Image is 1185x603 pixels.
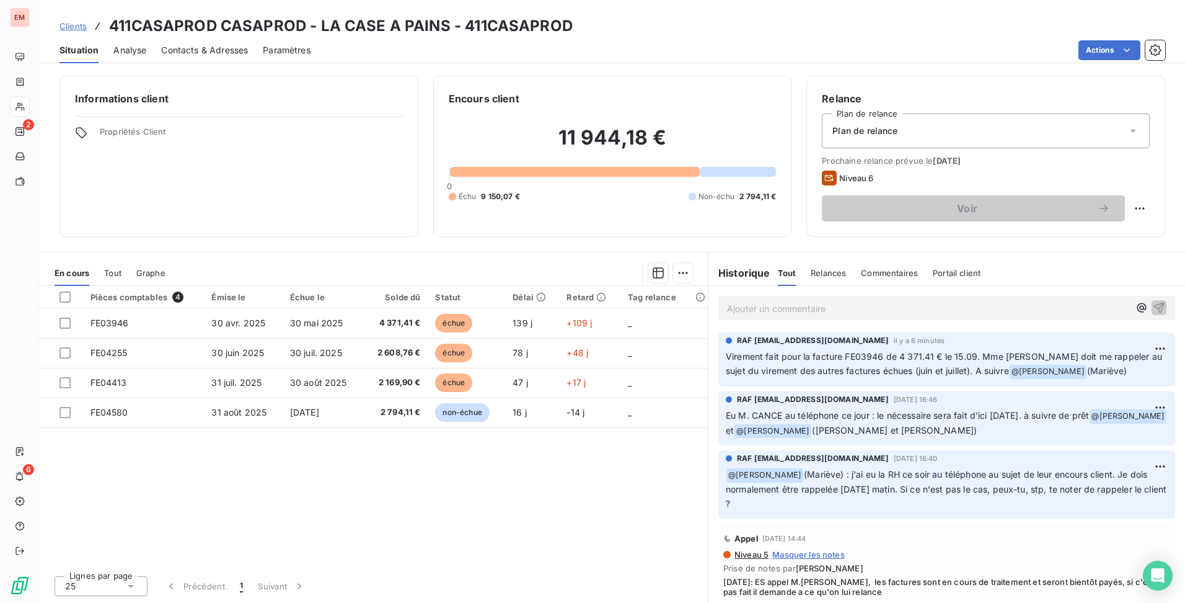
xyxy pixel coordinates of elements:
[811,268,846,278] span: Relances
[90,318,129,328] span: FE03946
[371,406,421,419] span: 2 794,11 €
[90,292,197,303] div: Pièces comptables
[513,377,528,388] span: 47 j
[290,407,319,418] span: [DATE]
[737,394,889,405] span: RAF [EMAIL_ADDRESS][DOMAIN_NAME]
[172,292,183,303] span: 4
[723,577,1170,597] span: [DATE]: ES appel M.[PERSON_NAME], les factures sont en cours de traitement et seront bientôt payé...
[240,580,243,592] span: 1
[10,7,30,27] div: EM
[566,377,586,388] span: +17 j
[59,21,87,31] span: Clients
[1010,365,1086,379] span: @ [PERSON_NAME]
[232,573,250,599] button: 1
[290,292,356,302] div: Échue le
[250,573,313,599] button: Suivant
[739,191,777,202] span: 2 794,11 €
[734,424,811,439] span: @ [PERSON_NAME]
[894,337,945,344] span: il y a 6 minutes
[161,44,248,56] span: Contacts & Adresses
[435,314,472,333] span: échue
[861,268,918,278] span: Commentaires
[734,534,759,543] span: Appel
[698,191,734,202] span: Non-échu
[211,292,275,302] div: Émise le
[778,268,796,278] span: Tout
[723,563,1170,573] span: Prise de notes par
[822,156,1150,166] span: Prochaine relance prévue le
[211,377,262,388] span: 31 juil. 2025
[10,576,30,596] img: Logo LeanPay
[513,347,528,358] span: 78 j
[839,173,873,183] span: Niveau 6
[157,573,232,599] button: Précédent
[90,407,128,418] span: FE04580
[371,377,421,389] span: 2 169,90 €
[290,377,347,388] span: 30 août 2025
[708,266,770,280] h6: Historique
[290,347,342,358] span: 30 juil. 2025
[90,377,127,388] span: FE04413
[772,550,845,560] span: Masquer les notes
[513,318,532,328] span: 139 j
[726,425,734,435] span: et
[822,91,1150,106] h6: Relance
[136,268,165,278] span: Graphe
[832,125,897,137] span: Plan de relance
[23,464,34,475] span: 6
[628,407,632,418] span: _
[513,407,527,418] span: 16 j
[449,91,519,106] h6: Encours client
[733,550,769,560] span: Niveau 5
[1078,40,1140,60] button: Actions
[726,468,803,483] span: @ [PERSON_NAME]
[290,318,343,328] span: 30 mai 2025
[628,377,632,388] span: _
[812,425,977,435] span: ([PERSON_NAME] et [PERSON_NAME])
[726,469,1169,509] span: (Mariève) : j'ai eu la RH ce soir au téléphone au sujet de leur encours client. Je dois normaleme...
[837,203,1098,213] span: Voir
[263,44,311,56] span: Paramètres
[90,347,128,358] span: FE04255
[113,44,146,56] span: Analyse
[435,292,498,302] div: Statut
[566,347,588,358] span: +48 j
[737,453,889,464] span: RAF [EMAIL_ADDRESS][DOMAIN_NAME]
[211,347,264,358] span: 30 juin 2025
[449,125,777,163] h2: 11 944,18 €
[435,373,472,392] span: échue
[371,292,421,302] div: Solde dû
[211,318,265,328] span: 30 avr. 2025
[75,91,403,106] h6: Informations client
[762,535,806,542] span: [DATE] 14:44
[1143,561,1173,591] div: Open Intercom Messenger
[55,268,89,278] span: En cours
[211,407,267,418] span: 31 août 2025
[933,268,980,278] span: Portail client
[628,292,700,302] div: Tag relance
[628,347,632,358] span: _
[481,191,520,202] span: 9 150,07 €
[513,292,552,302] div: Délai
[23,119,34,130] span: 2
[459,191,477,202] span: Échu
[822,195,1125,221] button: Voir
[1087,365,1127,376] span: (Mariève)
[59,44,99,56] span: Situation
[796,563,863,573] span: [PERSON_NAME]
[435,344,472,362] span: échue
[371,347,421,359] span: 2 608,76 €
[65,580,76,592] span: 25
[447,181,452,191] span: 0
[894,455,938,462] span: [DATE] 16:40
[566,407,584,418] span: -14 j
[894,396,938,403] span: [DATE] 16:46
[371,317,421,329] span: 4 371,41 €
[100,127,403,144] span: Propriétés Client
[726,351,1165,376] span: Virement fait pour la facture FE03946 de 4 371.41 € le 15.09. Mme [PERSON_NAME] doit me rappeler ...
[109,15,573,37] h3: 411CASAPROD CASAPROD - LA CASE A PAINS - 411CASAPROD
[933,156,961,166] span: [DATE]
[435,403,489,422] span: non-échue
[628,318,632,328] span: _
[104,268,121,278] span: Tout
